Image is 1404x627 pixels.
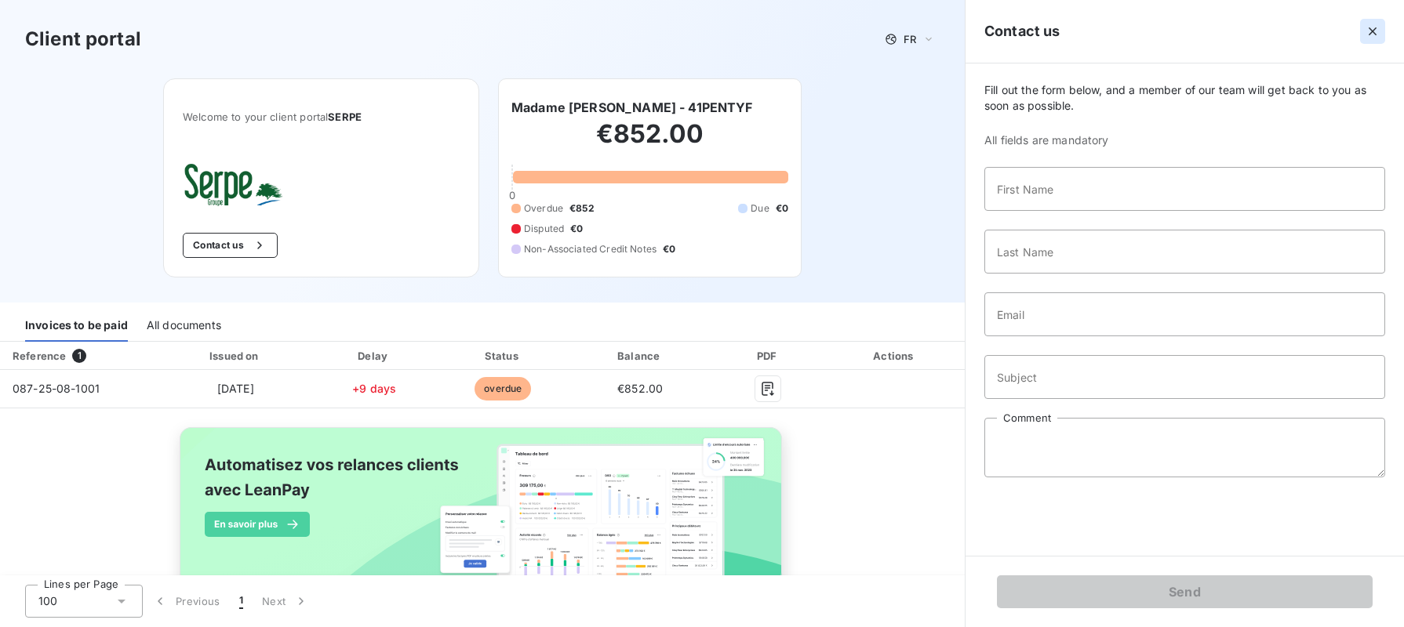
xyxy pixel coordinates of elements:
[569,201,595,216] span: €852
[984,132,1385,148] span: All fields are mandatory
[25,309,128,342] div: Invoices to be paid
[524,222,564,236] span: Disputed
[441,348,566,364] div: Status
[570,222,583,236] span: €0
[183,111,460,123] span: Welcome to your client portal
[984,82,1385,114] span: Fill out the form below, and a member of our team will get back to you as soon as possible.
[163,348,308,364] div: Issued on
[143,585,230,618] button: Previous
[183,161,283,208] img: Company logo
[617,382,663,395] span: €852.00
[715,348,821,364] div: PDF
[230,585,253,618] button: 1
[475,377,531,400] span: overdue
[663,242,675,256] span: €0
[147,309,221,342] div: All documents
[751,201,769,216] span: Due
[509,189,515,201] span: 0
[511,98,753,117] h6: Madame [PERSON_NAME] - 41PENTYF
[984,167,1385,211] input: placeholder
[828,348,962,364] div: Actions
[13,382,100,395] span: 087-25-08-1001
[524,242,657,256] span: Non-Associated Credit Notes
[524,201,563,216] span: Overdue
[904,33,916,45] span: FR
[572,348,708,364] div: Balance
[25,25,141,53] h3: Client portal
[984,230,1385,274] input: placeholder
[183,233,278,258] button: Contact us
[239,593,243,609] span: 1
[72,349,86,363] span: 1
[315,348,435,364] div: Delay
[165,418,799,611] img: banner
[984,355,1385,399] input: placeholder
[38,593,57,609] span: 100
[253,585,318,618] button: Next
[217,382,254,395] span: [DATE]
[511,118,788,165] h2: €852.00
[328,111,362,123] span: SERPE
[352,382,396,395] span: +9 days
[776,201,788,216] span: €0
[984,292,1385,336] input: placeholder
[984,20,1060,42] h5: Contact us
[13,350,66,362] div: Reference
[997,575,1373,608] button: Send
